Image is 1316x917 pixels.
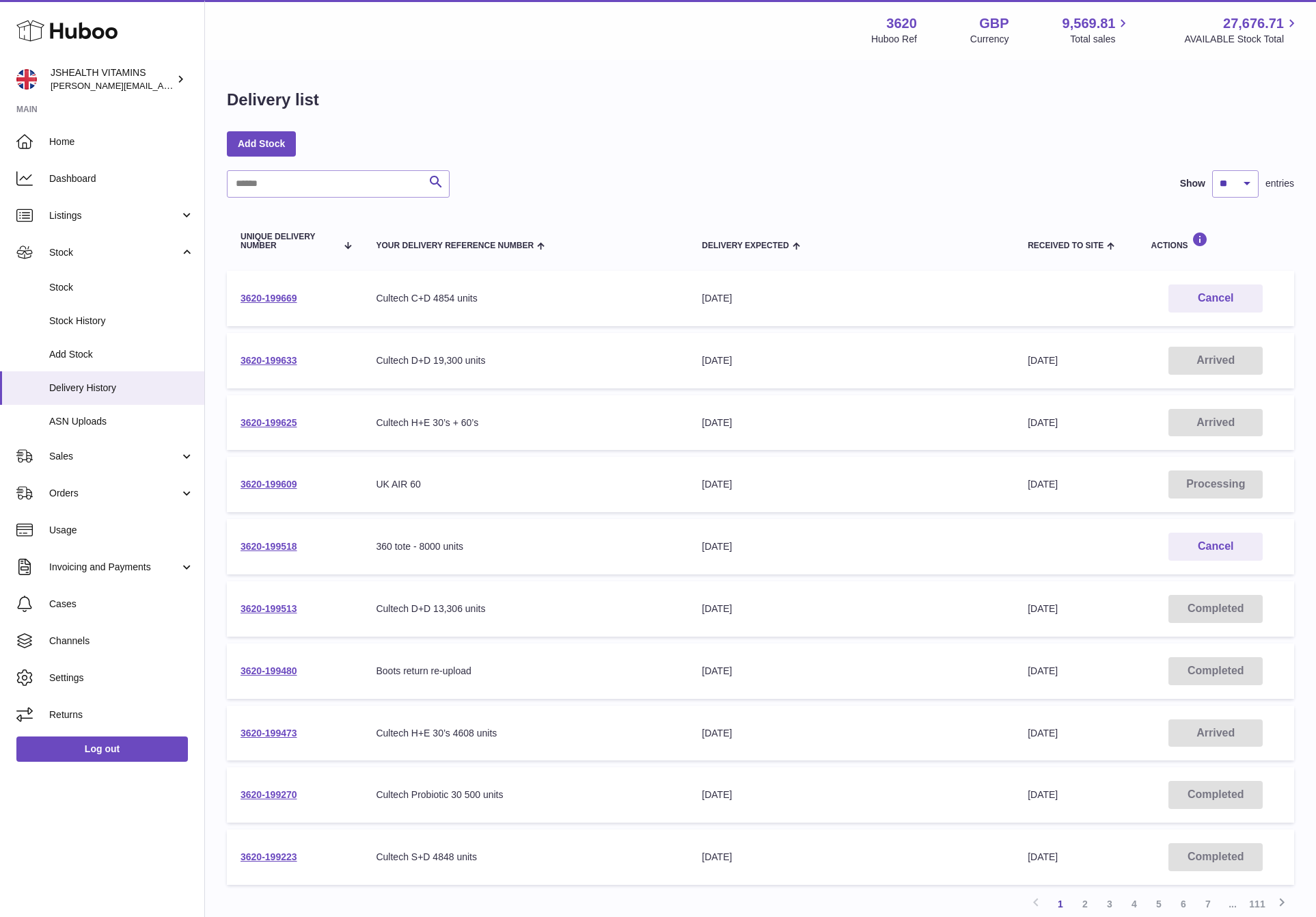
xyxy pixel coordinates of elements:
span: Orders [49,487,180,500]
div: [DATE] [702,788,1000,801]
div: [DATE] [702,540,1000,553]
span: Your Delivery Reference Number [376,241,534,250]
a: Add Stock [227,131,296,156]
a: 111 [1245,892,1270,916]
a: 3620-199633 [241,355,297,366]
div: Cultech D+D 13,306 units [376,602,674,615]
span: [DATE] [1028,789,1058,800]
span: [DATE] [1028,728,1058,739]
a: 4 [1122,892,1147,916]
div: Currency [970,33,1009,46]
div: Cultech H+E 30’s + 60’s [376,416,674,429]
span: Total sales [1070,33,1131,46]
a: 3620-199625 [241,417,297,428]
span: Received to Site [1028,241,1103,250]
div: Cultech Probiotic 30 500 units [376,788,674,801]
div: [DATE] [702,292,1000,305]
span: [PERSON_NAME][EMAIL_ADDRESS][DOMAIN_NAME] [51,80,274,91]
strong: 3620 [886,14,917,33]
span: Home [49,135,194,148]
strong: GBP [979,14,1009,33]
a: 3 [1097,892,1122,916]
span: Add Stock [49,348,194,361]
span: Invoicing and Payments [49,561,180,574]
a: 9,569.81 Total sales [1063,14,1132,46]
span: Delivery Expected [702,241,789,250]
div: [DATE] [702,416,1000,429]
div: Actions [1151,232,1280,250]
span: Stock [49,281,194,294]
div: Cultech C+D 4854 units [376,292,674,305]
a: 6 [1171,892,1196,916]
div: [DATE] [702,727,1000,740]
div: JSHEALTH VITAMINS [51,66,174,92]
div: UK AIR 60 [376,478,674,491]
div: [DATE] [702,354,1000,367]
a: 3620-199513 [241,603,297,614]
span: Stock [49,246,180,259]
span: AVAILABLE Stock Total [1184,33,1300,46]
a: 5 [1147,892,1171,916]
span: 27,676.71 [1223,14,1284,33]
a: 3620-199609 [241,479,297,490]
span: Stock History [49,315,194,328]
span: Delivery History [49,382,194,395]
div: Cultech D+D 19,300 units [376,354,674,367]
a: 3620-199669 [241,293,297,304]
a: 7 [1196,892,1220,916]
span: [DATE] [1028,479,1058,490]
a: 3620-199473 [241,728,297,739]
a: 3620-199480 [241,665,297,676]
a: 3620-199270 [241,789,297,800]
div: Boots return re-upload [376,665,674,678]
span: [DATE] [1028,417,1058,428]
span: Returns [49,708,194,721]
span: Sales [49,450,180,463]
div: Cultech H+E 30’s 4608 units [376,727,674,740]
span: ... [1220,892,1245,916]
a: 2 [1073,892,1097,916]
span: 9,569.81 [1063,14,1116,33]
span: Channels [49,635,194,648]
a: 27,676.71 AVAILABLE Stock Total [1184,14,1300,46]
span: [DATE] [1028,851,1058,862]
h1: Delivery list [227,89,319,111]
label: Show [1180,177,1205,190]
span: [DATE] [1028,603,1058,614]
div: Huboo Ref [871,33,917,46]
div: Cultech S+D 4848 units [376,851,674,864]
span: Unique Delivery Number [241,232,337,250]
a: 1 [1048,892,1073,916]
span: [DATE] [1028,665,1058,676]
span: entries [1265,177,1294,190]
a: Log out [16,736,188,761]
div: [DATE] [702,602,1000,615]
span: Settings [49,672,194,685]
span: Listings [49,209,180,222]
a: 3620-199223 [241,851,297,862]
span: [DATE] [1028,355,1058,366]
span: Cases [49,598,194,611]
button: Cancel [1168,284,1263,313]
a: 3620-199518 [241,541,297,552]
button: Cancel [1168,533,1263,561]
div: 360 tote - 8000 units [376,540,674,553]
div: [DATE] [702,665,1000,678]
div: [DATE] [702,478,1000,491]
div: [DATE] [702,851,1000,864]
span: Dashboard [49,172,194,185]
img: francesca@jshealthvitamins.com [16,69,37,90]
span: ASN Uploads [49,415,194,428]
span: Usage [49,524,194,537]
